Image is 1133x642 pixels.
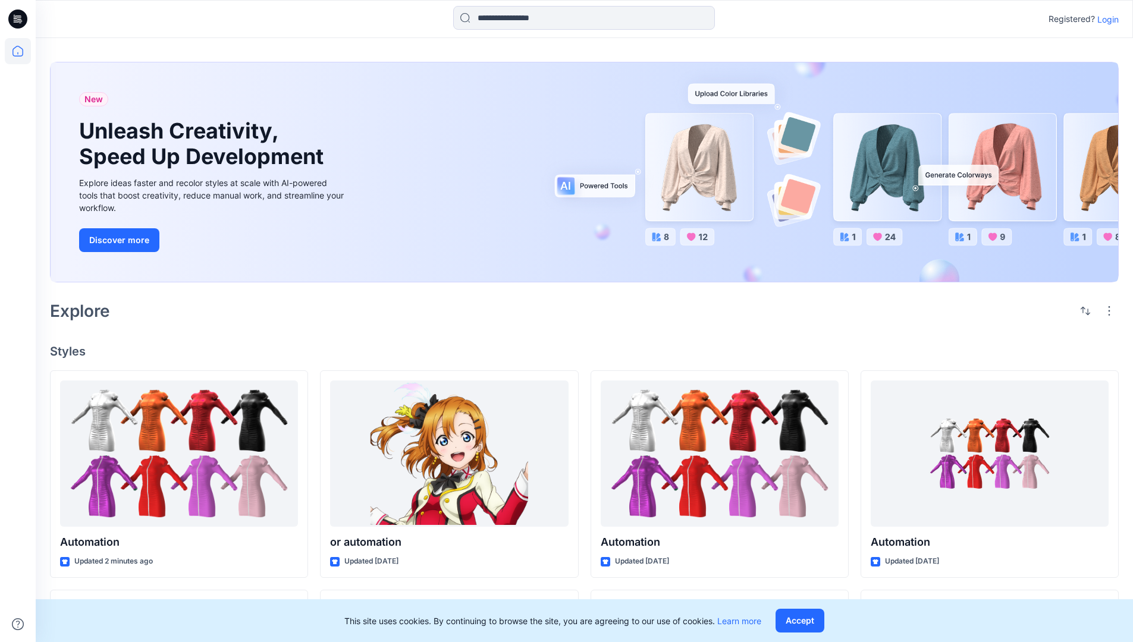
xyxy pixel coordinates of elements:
[50,344,1119,358] h4: Styles
[74,555,153,568] p: Updated 2 minutes ago
[50,301,110,320] h2: Explore
[79,177,347,214] div: Explore ideas faster and recolor styles at scale with AI-powered tools that boost creativity, red...
[871,534,1109,550] p: Automation
[60,380,298,527] a: Automation
[601,380,839,527] a: Automation
[330,380,568,527] a: or automation
[1049,12,1095,26] p: Registered?
[60,534,298,550] p: Automation
[344,555,398,568] p: Updated [DATE]
[615,555,669,568] p: Updated [DATE]
[344,615,761,627] p: This site uses cookies. By continuing to browse the site, you are agreeing to our use of cookies.
[79,118,329,169] h1: Unleash Creativity, Speed Up Development
[885,555,939,568] p: Updated [DATE]
[84,92,103,106] span: New
[717,616,761,626] a: Learn more
[79,228,347,252] a: Discover more
[1097,13,1119,26] p: Login
[79,228,159,252] button: Discover more
[776,609,824,632] button: Accept
[330,534,568,550] p: or automation
[871,380,1109,527] a: Automation
[601,534,839,550] p: Automation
